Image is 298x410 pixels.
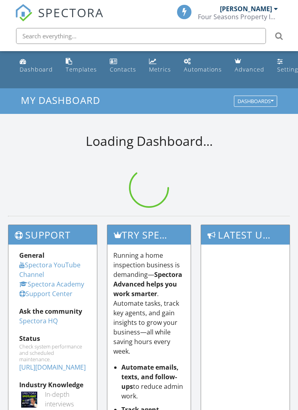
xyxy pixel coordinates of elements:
[235,66,264,73] div: Advanced
[121,363,179,391] strong: Automate emails, texts, and follow-ups
[184,66,222,73] div: Automations
[238,99,274,104] div: Dashboards
[149,66,171,73] div: Metrics
[113,270,182,298] strong: Spectora Advanced helps you work smarter
[15,11,104,28] a: SPECTORA
[62,54,100,77] a: Templates
[19,251,44,260] strong: General
[234,96,277,107] button: Dashboards
[16,28,266,44] input: Search everything...
[19,380,86,390] div: Industry Knowledge
[19,307,86,316] div: Ask the community
[107,54,139,77] a: Contacts
[113,251,185,356] p: Running a home inspection business is demanding— . Automate tasks, track key agents, and gain ins...
[21,392,37,408] img: Spectoraspolightmain
[8,225,97,245] h3: Support
[146,54,174,77] a: Metrics
[19,261,81,279] a: Spectora YouTube Channel
[21,94,100,107] span: My Dashboard
[19,289,72,298] a: Support Center
[16,54,56,77] a: Dashboard
[110,66,136,73] div: Contacts
[201,225,290,245] h3: Latest Updates
[198,13,278,21] div: Four Seasons Property Inspections
[19,343,86,362] div: Check system performance and scheduled maintenance.
[66,66,97,73] div: Templates
[107,225,191,245] h3: Try spectora advanced [DATE]
[220,5,272,13] div: [PERSON_NAME]
[19,280,84,289] a: Spectora Academy
[19,334,86,343] div: Status
[19,363,86,372] a: [URL][DOMAIN_NAME]
[15,4,32,22] img: The Best Home Inspection Software - Spectora
[20,66,53,73] div: Dashboard
[121,362,185,401] li: to reduce admin work.
[38,4,104,21] span: SPECTORA
[19,316,58,325] a: Spectora HQ
[232,54,268,77] a: Advanced
[181,54,225,77] a: Automations (Basic)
